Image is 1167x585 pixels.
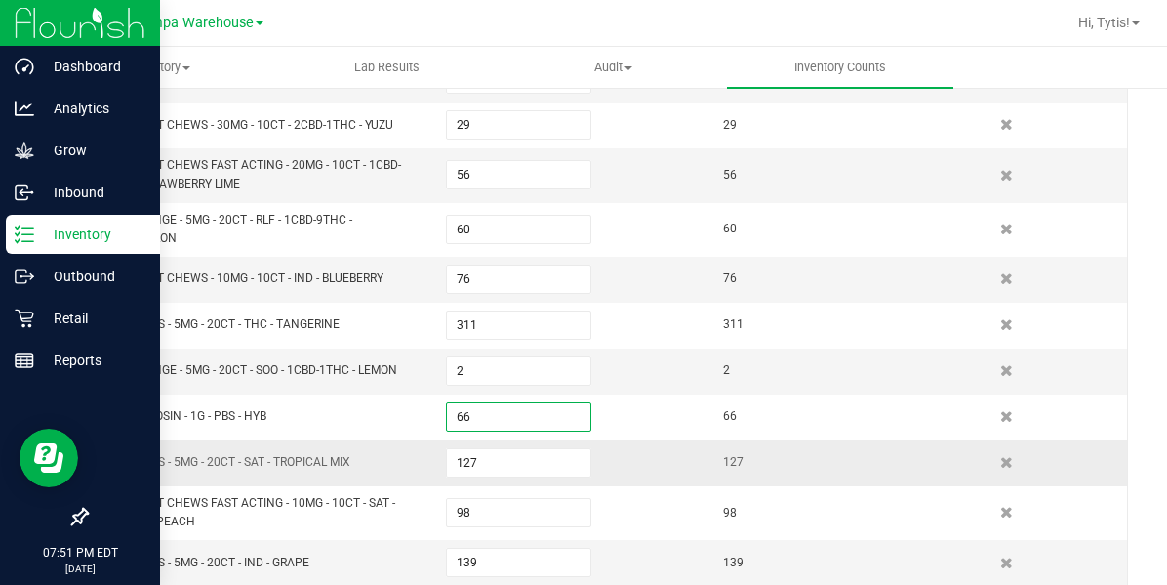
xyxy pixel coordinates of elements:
inline-svg: Dashboard [15,57,34,76]
span: Audit [501,59,725,76]
p: Retail [34,307,151,330]
span: WNA - SOFT CHEWS FAST ACTING - 10MG - 10CT - SAT - ORCHARD PEACH [100,496,395,528]
span: Lab Results [328,59,446,76]
p: Reports [34,349,151,372]
span: Hi, Tytis! [1078,15,1130,30]
span: Inventory Counts [768,59,912,76]
span: Tampa Warehouse [135,15,254,31]
span: 60 [723,222,737,235]
span: 2 [723,363,730,377]
inline-svg: Inbound [15,183,34,202]
inline-svg: Grow [15,141,34,160]
p: Inbound [34,181,151,204]
span: HT - CHEWS - 5MG - 20CT - IND - GRAPE [100,556,309,569]
span: 56 [723,168,737,182]
span: HT - CHEWS - 5MG - 20CT - THC - TANGERINE [100,317,340,331]
inline-svg: Outbound [15,267,34,286]
span: WNA - SOFT CHEWS FAST ACTING - 20MG - 10CT - 1CBD-1THC - STRAWBERRY LIME [100,158,401,190]
span: SW - LOZENGE - 5MG - 20CT - RLF - 1CBD-9THC - WATERMELON [100,213,352,245]
p: [DATE] [9,562,151,576]
a: Lab Results [273,47,500,88]
span: 311 [723,317,744,331]
span: HT - CHEWS - 5MG - 20CT - SAT - TROPICAL MIX [100,455,350,469]
a: Audit [500,47,726,88]
p: Outbound [34,265,151,288]
inline-svg: Analytics [15,99,34,118]
span: 98 [723,506,737,520]
inline-svg: Reports [15,351,34,370]
p: 07:51 PM EDT [9,544,151,562]
inline-svg: Retail [15,309,34,328]
a: Inventory [47,47,273,88]
p: Dashboard [34,55,151,78]
span: 127 [723,455,744,469]
span: 76 [723,272,737,285]
a: Inventory Counts [727,47,953,88]
span: WNA - SOFT CHEWS - 30MG - 10CT - 2CBD-1THC - YUZU [100,118,393,132]
p: Inventory [34,223,151,246]
span: 66 [723,409,737,423]
span: SW - LOZENGE - 5MG - 20CT - SOO - 1CBD-1THC - LEMON [100,363,397,377]
p: Grow [34,139,151,162]
span: 29 [723,118,737,132]
inline-svg: Inventory [15,225,34,244]
iframe: Resource center [20,429,78,487]
span: WNA - SOFT CHEWS - 10MG - 10CT - IND - BLUEBERRY [100,272,383,285]
p: Analytics [34,97,151,120]
span: GL - LIVE ROSIN - 1G - PBS - HYB [100,409,266,423]
span: Inventory [48,59,272,76]
span: 139 [723,556,744,569]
